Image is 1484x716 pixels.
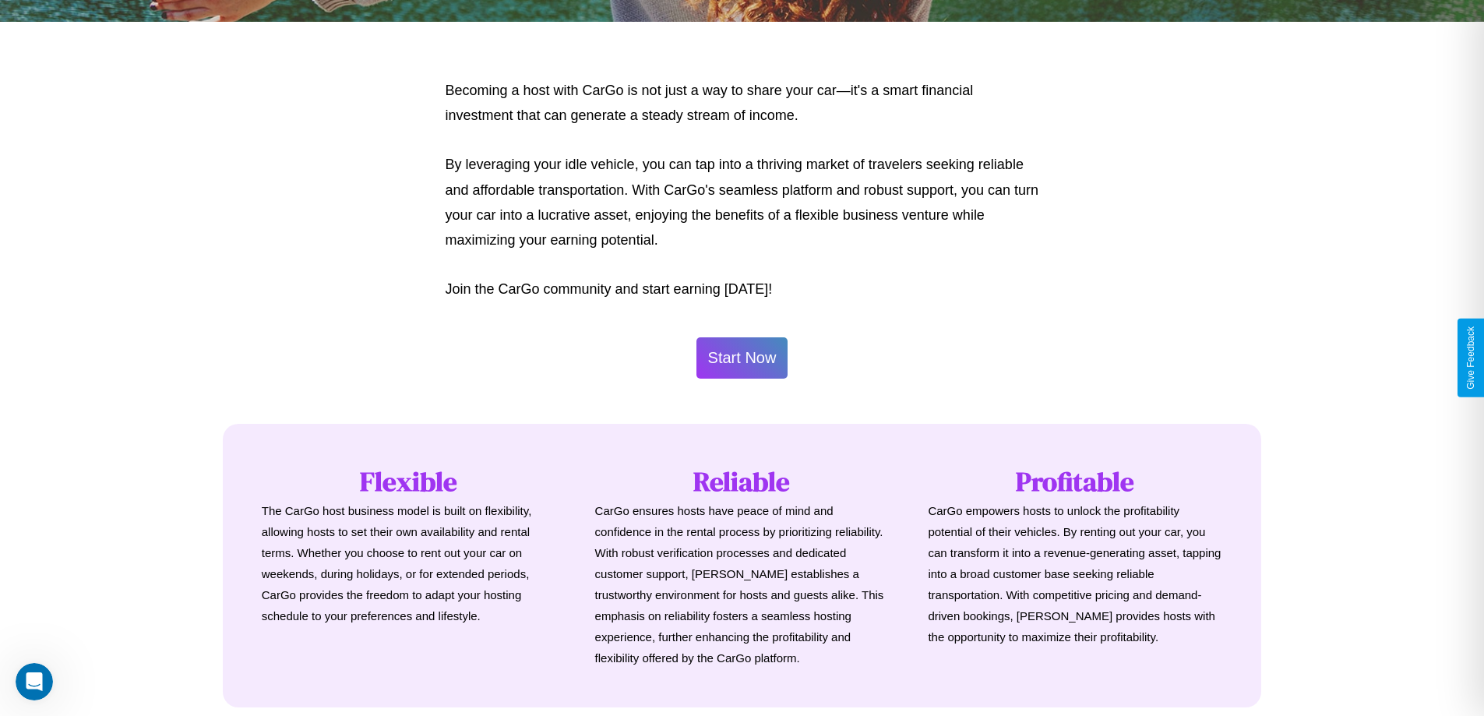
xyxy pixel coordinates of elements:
p: The CarGo host business model is built on flexibility, allowing hosts to set their own availabili... [262,500,556,626]
div: Give Feedback [1465,326,1476,390]
h1: Reliable [595,463,890,500]
p: Becoming a host with CarGo is not just a way to share your car—it's a smart financial investment ... [446,78,1039,129]
p: By leveraging your idle vehicle, you can tap into a thriving market of travelers seeking reliable... [446,152,1039,253]
h1: Flexible [262,463,556,500]
p: CarGo ensures hosts have peace of mind and confidence in the rental process by prioritizing relia... [595,500,890,668]
p: Join the CarGo community and start earning [DATE]! [446,277,1039,302]
p: CarGo empowers hosts to unlock the profitability potential of their vehicles. By renting out your... [928,500,1222,647]
button: Start Now [696,337,788,379]
h1: Profitable [928,463,1222,500]
iframe: Intercom live chat [16,663,53,700]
